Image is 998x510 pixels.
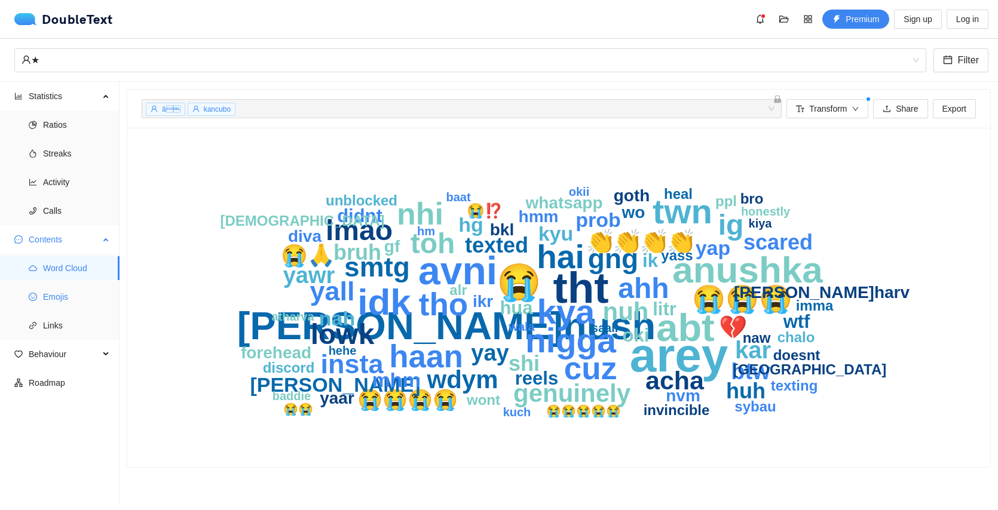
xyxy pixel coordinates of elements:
[467,202,503,219] text: 😭⁉️
[273,389,311,403] text: baddie
[22,55,31,64] span: user
[29,321,37,330] span: link
[449,282,467,298] text: alr
[731,359,770,384] text: btw
[29,264,37,272] span: cloud
[250,373,420,396] text: [PERSON_NAME]
[740,191,764,207] text: bro
[718,209,744,241] text: ig
[696,236,731,259] text: yap
[311,318,375,350] text: lowk
[43,199,110,223] span: Calls
[630,328,728,382] text: arey
[29,149,37,158] span: fire
[796,105,804,114] span: font-size
[588,243,638,274] text: gng
[473,292,493,311] text: ikr
[741,205,791,218] text: honestly
[672,249,823,290] text: anushka
[192,105,200,112] span: user
[389,339,463,374] text: haan
[751,10,770,29] button: bell
[162,105,180,113] span: â
[666,386,700,405] text: nvm
[956,13,979,26] span: Log in
[537,292,596,331] text: kya
[503,405,531,419] text: kuch
[734,398,776,414] text: sybau
[614,186,650,205] text: goth
[384,237,400,256] text: gf
[656,306,715,349] text: abt
[466,392,500,408] text: wont
[796,297,834,314] text: imma
[846,13,879,26] span: Premium
[263,360,315,376] text: discord
[446,191,470,204] text: baat
[852,106,859,113] span: down
[344,251,410,282] text: smtg
[29,342,99,366] span: Behaviour
[942,102,966,115] span: Export
[664,186,693,202] text: heal
[775,14,793,24] span: folder-open
[43,113,110,137] span: Ratios
[43,142,110,165] span: Streaks
[623,325,650,346] text: oki
[513,379,631,407] text: genuinely
[319,307,355,330] text: nah
[809,102,847,115] span: Transform
[397,196,443,231] text: nhi
[281,242,335,268] text: 😭🙏
[329,344,357,357] text: hehe
[29,207,37,215] span: phone
[575,208,621,231] text: prob
[419,287,468,322] text: tho
[734,283,910,302] text: [PERSON_NAME]harv
[896,102,918,115] span: Share
[873,99,927,118] button: uploadShare
[204,105,231,113] span: kancubo
[592,321,618,334] text: saali
[933,48,988,72] button: calendarFilter
[29,371,110,395] span: Roadmap
[29,178,37,186] span: line-chart
[29,228,99,251] span: Contents
[417,225,435,238] text: hm
[14,13,113,25] div: DoubleText
[220,213,384,229] text: [DEMOGRAPHIC_DATA]
[904,13,932,26] span: Sign up
[43,314,110,337] span: Links
[426,365,498,394] text: wdym
[774,10,794,29] button: folder-open
[799,14,817,24] span: appstore
[29,121,37,129] span: pie-chart
[271,310,314,323] text: atharva
[538,222,574,245] text: kyu
[692,283,793,315] text: 😭😭😭
[283,263,335,288] text: yawr
[645,366,705,395] text: acha
[411,228,455,259] text: toh
[372,368,420,391] text: mhm
[490,220,514,239] text: bkl
[618,272,669,304] text: ahh
[783,311,810,332] text: wtf
[515,368,558,389] text: reels
[525,193,602,212] text: whatsapp
[546,404,621,418] text: 😭😭😭😭😭
[715,193,737,209] text: ppl
[326,214,393,246] text: lmao
[326,192,397,208] text: unblocked
[288,227,322,245] text: diva
[564,351,617,386] text: cuz
[786,99,868,118] button: font-sizeTransformdown
[773,95,782,103] span: lock
[525,321,617,360] text: nigga
[644,402,710,418] text: invincible
[894,10,941,29] button: Sign up
[418,248,497,293] text: avni
[333,240,381,265] text: bruh
[553,263,608,312] text: tht
[719,314,748,341] text: 💔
